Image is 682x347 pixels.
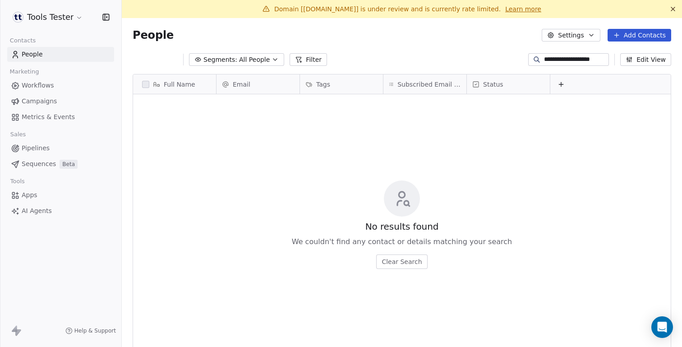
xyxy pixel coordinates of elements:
span: Apps [22,190,37,200]
a: SequencesBeta [7,157,114,171]
div: Open Intercom Messenger [651,316,673,338]
span: People [22,50,43,59]
span: Pipelines [22,143,50,153]
span: Beta [60,160,78,169]
div: Email [217,74,300,94]
div: Subscribed Email Categories [383,74,466,94]
span: No results found [365,220,439,233]
span: Metrics & Events [22,112,75,122]
span: All People [239,55,270,65]
span: Sequences [22,159,56,169]
span: Subscribed Email Categories [397,80,461,89]
a: Apps [7,188,114,203]
button: Add Contacts [608,29,671,42]
div: Tags [300,74,383,94]
a: Learn more [505,5,541,14]
button: Clear Search [376,254,427,269]
span: Status [483,80,503,89]
button: Edit View [620,53,671,66]
span: Email [233,80,250,89]
span: Campaigns [22,97,57,106]
span: Tags [316,80,330,89]
span: People [133,28,174,42]
span: Marketing [6,65,43,79]
a: AI Agents [7,204,114,218]
span: Tools Tester [27,11,74,23]
a: Metrics & Events [7,110,114,125]
button: Filter [290,53,327,66]
span: AI Agents [22,206,52,216]
span: Contacts [6,34,40,47]
span: We couldn't find any contact or details matching your search [292,236,512,247]
a: Campaigns [7,94,114,109]
div: Full Name [133,74,216,94]
button: Tools Tester [11,9,85,25]
span: Workflows [22,81,54,90]
span: Tools [6,175,28,188]
span: Domain [[DOMAIN_NAME]] is under review and is currently rate limited. [274,5,501,13]
img: Beeldmerk.png [13,12,23,23]
span: Full Name [164,80,195,89]
span: Help & Support [74,327,116,334]
a: Workflows [7,78,114,93]
a: Help & Support [65,327,116,334]
a: People [7,47,114,62]
span: Sales [6,128,30,141]
span: Segments: [203,55,237,65]
button: Settings [542,29,600,42]
a: Pipelines [7,141,114,156]
div: Status [467,74,550,94]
